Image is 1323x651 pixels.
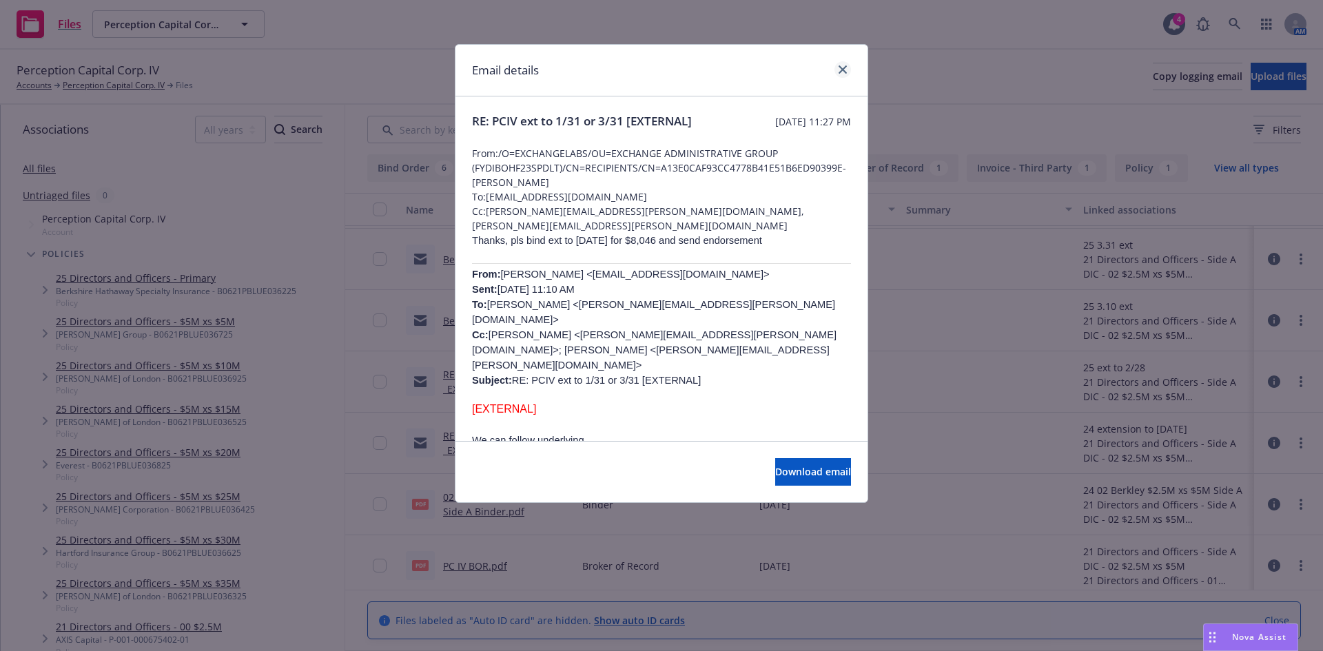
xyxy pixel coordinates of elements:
span: From: [472,269,501,280]
span: [DATE] 11:27 PM [775,114,851,129]
p: Thanks, pls bind ext to [DATE] for $8,046 and send endorsement [472,233,851,248]
span: From: /O=EXCHANGELABS/OU=EXCHANGE ADMINISTRATIVE GROUP (FYDIBOHF23SPDLT)/CN=RECIPIENTS/CN=A13E0CA... [472,146,851,189]
b: Subject: [472,375,512,386]
a: close [834,61,851,78]
h1: Email details [472,61,539,79]
button: Nova Assist [1203,623,1298,651]
span: [EXTERNAL] [472,403,536,415]
span: Nova Assist [1232,631,1286,643]
b: To: [472,299,487,310]
button: Download email [775,458,851,486]
b: Sent: [472,284,498,295]
span: [PERSON_NAME] <[EMAIL_ADDRESS][DOMAIN_NAME]> [DATE] 11:10 AM [PERSON_NAME] <[PERSON_NAME][EMAIL_A... [472,269,837,386]
span: RE: PCIV ext to 1/31 or 3/31 [EXTERNAL] [472,113,692,130]
span: Cc: [PERSON_NAME][EMAIL_ADDRESS][PERSON_NAME][DOMAIN_NAME], [PERSON_NAME][EMAIL_ADDRESS][PERSON_N... [472,204,851,233]
p: We can follow underlying. [472,433,851,448]
span: To: [EMAIL_ADDRESS][DOMAIN_NAME] [472,189,851,204]
span: Download email [775,465,851,478]
b: Cc: [472,329,489,340]
div: Drag to move [1204,624,1221,650]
